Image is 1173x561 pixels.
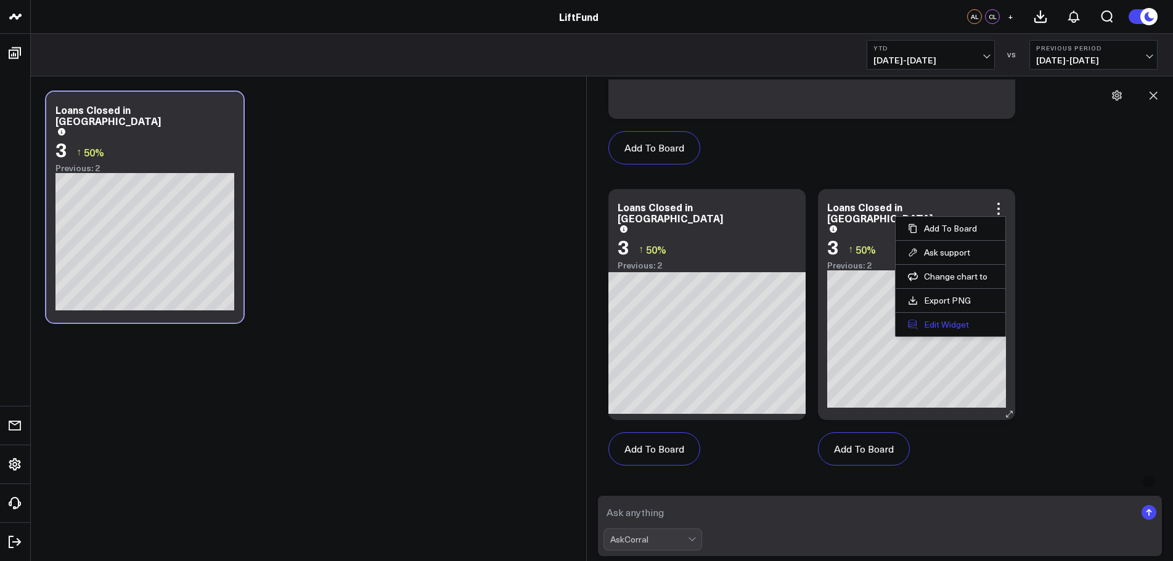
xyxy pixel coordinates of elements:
div: Loans Closed in [GEOGRAPHIC_DATA] [827,200,933,225]
button: Change chart to [908,271,993,282]
button: Ask support [908,247,993,258]
button: + [1003,9,1018,24]
button: Edit Widget [908,319,993,330]
div: Previous: 2 [618,260,796,270]
b: YTD [873,44,988,52]
button: Add To Board [818,432,910,466]
a: LiftFund [559,10,599,23]
div: AL [967,9,982,24]
span: ↑ [76,144,81,160]
button: Add To Board [608,432,700,466]
button: Add To Board [608,131,700,164]
div: Loans Closed in [GEOGRAPHIC_DATA] [55,103,161,127]
span: ↑ [639,241,644,257]
div: Previous: 2 [55,163,234,173]
div: Previous: 2 [827,260,1006,270]
div: 3 [55,138,67,160]
div: 3 [618,235,629,257]
span: 50% [84,145,104,159]
div: 3 [827,235,839,257]
span: [DATE] - [DATE] [873,55,988,65]
b: Previous Period [1036,44,1151,52]
span: 50% [856,243,876,256]
button: Add To Board [908,223,993,234]
div: VS [1001,51,1023,59]
span: 50% [646,243,666,256]
div: CL [985,9,1000,24]
div: Loans Closed in [GEOGRAPHIC_DATA] [618,200,723,225]
span: + [1008,12,1013,21]
button: YTD[DATE]-[DATE] [867,40,995,70]
span: [DATE] - [DATE] [1036,55,1151,65]
button: Previous Period[DATE]-[DATE] [1029,40,1158,70]
div: AskCorral [610,535,688,544]
span: ↑ [848,241,853,257]
a: Export PNG [908,295,993,306]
